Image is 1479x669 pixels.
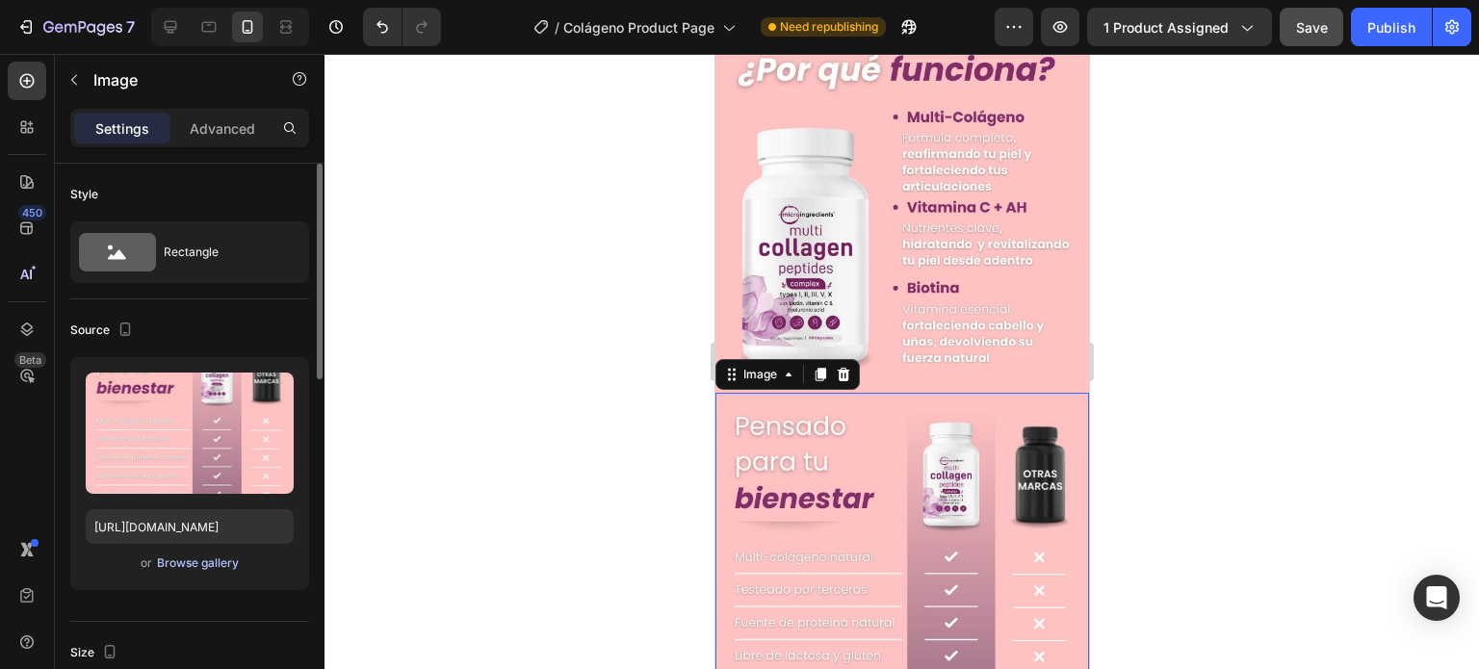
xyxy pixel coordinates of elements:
div: Beta [14,352,46,368]
span: 1 product assigned [1103,17,1229,38]
div: Rectangle [164,230,281,274]
span: Save [1296,19,1328,36]
span: / [555,17,559,38]
div: 450 [18,205,46,220]
div: Undo/Redo [363,8,441,46]
div: Style [70,186,98,203]
div: Publish [1367,17,1415,38]
img: preview-image [86,373,294,494]
iframe: Design area [715,54,1089,669]
span: Need republishing [780,18,878,36]
button: 1 product assigned [1087,8,1272,46]
input: https://example.com/image.jpg [86,509,294,544]
button: Browse gallery [156,553,240,573]
button: Publish [1351,8,1432,46]
div: Size [70,640,121,666]
div: Source [70,318,137,344]
button: 7 [8,8,143,46]
p: Settings [95,118,149,139]
div: Open Intercom Messenger [1414,575,1460,621]
span: or [141,552,152,575]
p: Advanced [190,118,255,139]
p: 7 [126,15,135,39]
div: Browse gallery [157,554,239,572]
p: Image [93,68,257,91]
span: Colágeno Product Page [563,17,714,38]
button: Save [1280,8,1343,46]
